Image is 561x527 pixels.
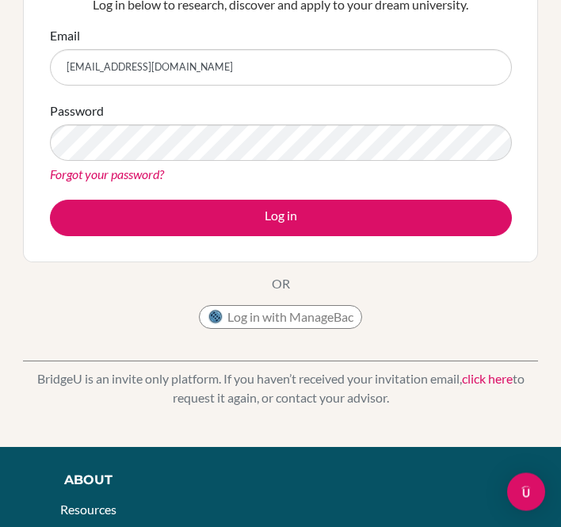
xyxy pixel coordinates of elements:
label: Email [50,27,80,46]
a: Forgot your password? [50,167,164,182]
p: BridgeU is an invite only platform. If you haven’t received your invitation email, to request it ... [23,370,538,408]
a: Resources [60,502,116,517]
a: click here [462,372,513,387]
div: Open Intercom Messenger [507,473,545,511]
button: Log in with ManageBac [199,306,362,330]
button: Log in [50,200,512,237]
div: About [36,472,140,491]
label: Password [50,102,104,121]
p: OR [272,275,290,294]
